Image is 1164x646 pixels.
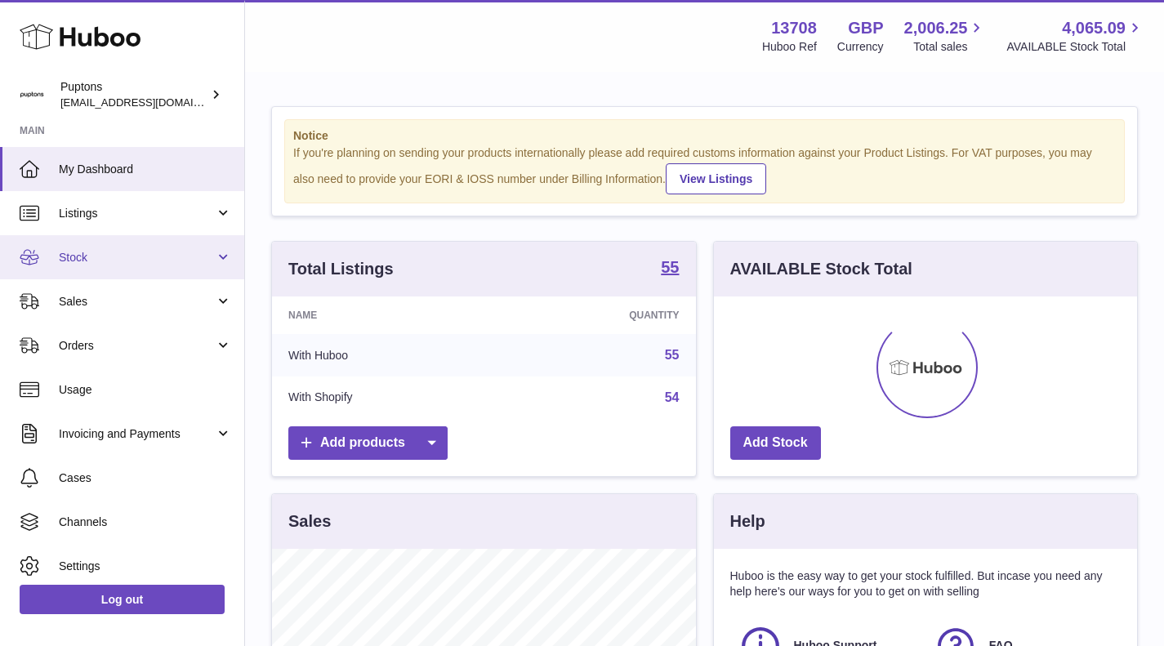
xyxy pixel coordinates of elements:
[1006,39,1144,55] span: AVAILABLE Stock Total
[665,348,680,362] a: 55
[730,426,821,460] a: Add Stock
[771,17,817,39] strong: 13708
[59,559,232,574] span: Settings
[59,162,232,177] span: My Dashboard
[293,128,1116,144] strong: Notice
[59,338,215,354] span: Orders
[730,510,765,532] h3: Help
[762,39,817,55] div: Huboo Ref
[1062,17,1126,39] span: 4,065.09
[730,258,912,280] h3: AVAILABLE Stock Total
[293,145,1116,194] div: If you're planning on sending your products internationally please add required customs informati...
[904,17,968,39] span: 2,006.25
[60,96,240,109] span: [EMAIL_ADDRESS][DOMAIN_NAME]
[661,259,679,278] a: 55
[837,39,884,55] div: Currency
[730,568,1122,599] p: Huboo is the easy way to get your stock fulfilled. But incase you need any help here's our ways f...
[59,250,215,265] span: Stock
[272,376,501,419] td: With Shopify
[59,470,232,486] span: Cases
[59,382,232,398] span: Usage
[59,206,215,221] span: Listings
[1006,17,1144,55] a: 4,065.09 AVAILABLE Stock Total
[288,258,394,280] h3: Total Listings
[666,163,766,194] a: View Listings
[904,17,987,55] a: 2,006.25 Total sales
[501,296,696,334] th: Quantity
[665,390,680,404] a: 54
[60,79,207,110] div: Puptons
[288,510,331,532] h3: Sales
[59,515,232,530] span: Channels
[913,39,986,55] span: Total sales
[20,82,44,107] img: hello@puptons.com
[272,334,501,376] td: With Huboo
[59,426,215,442] span: Invoicing and Payments
[848,17,883,39] strong: GBP
[661,259,679,275] strong: 55
[272,296,501,334] th: Name
[20,585,225,614] a: Log out
[59,294,215,310] span: Sales
[288,426,448,460] a: Add products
